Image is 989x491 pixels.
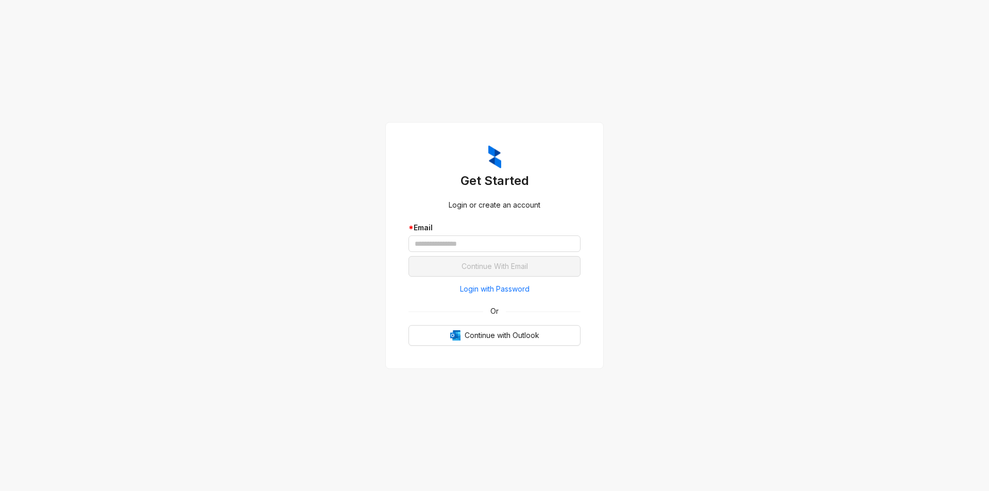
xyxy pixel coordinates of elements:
[408,256,581,277] button: Continue With Email
[408,222,581,233] div: Email
[408,199,581,211] div: Login or create an account
[483,306,506,317] span: Or
[450,330,461,341] img: Outlook
[408,173,581,189] h3: Get Started
[460,283,530,295] span: Login with Password
[408,325,581,346] button: OutlookContinue with Outlook
[408,281,581,297] button: Login with Password
[488,145,501,169] img: ZumaIcon
[465,330,539,341] span: Continue with Outlook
